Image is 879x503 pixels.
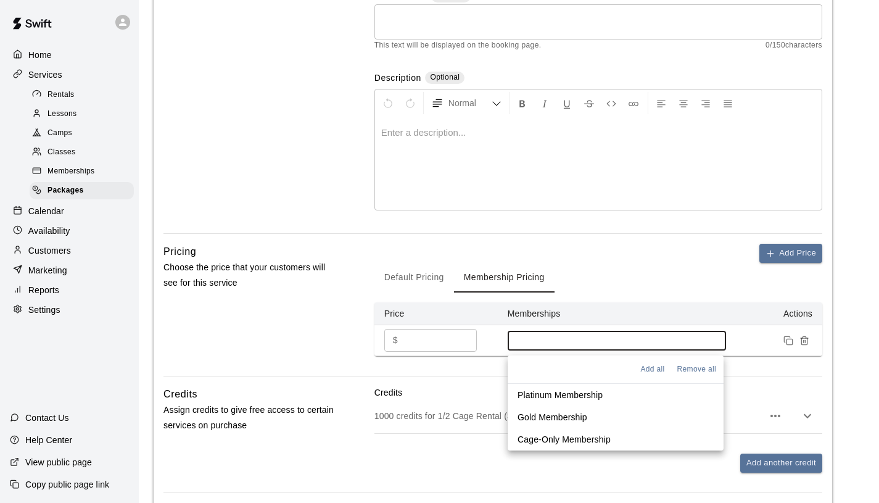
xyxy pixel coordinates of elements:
div: Lessons [30,106,134,123]
button: Remove all [675,360,719,378]
a: Reports [10,281,129,299]
a: Packages [30,181,139,201]
p: Marketing [28,264,67,276]
a: Rentals [30,85,139,104]
div: 1000 credits for 1/2 Cage Rental (30 mins) [374,399,822,433]
span: Optional [430,73,460,81]
p: Credits [374,386,822,399]
h6: Credits [163,386,197,402]
p: Assign credits to give free access to certain services on purchase [163,402,335,433]
span: Lessons [47,108,77,120]
button: Default Pricing [374,263,454,293]
a: Calendar [10,202,129,220]
span: Memberships [47,165,94,178]
span: This text will be displayed on the booking page. [374,39,542,52]
div: Rentals [30,86,134,104]
a: Classes [30,143,139,162]
p: Reports [28,284,59,296]
button: Add all [638,360,667,378]
p: View public page [25,456,92,468]
h6: Pricing [163,244,196,260]
span: Rentals [47,89,75,101]
a: Marketing [10,261,129,280]
button: Membership Pricing [454,263,555,293]
button: Center Align [673,92,694,114]
a: Settings [10,301,129,319]
th: Actions [736,302,822,325]
button: Formatting Options [426,92,506,114]
label: Description [374,72,421,86]
p: Platinum Membership [518,389,603,401]
a: Customers [10,241,129,260]
p: Calendar [28,205,64,217]
button: Format Underline [556,92,577,114]
p: 1000 credits for 1/2 Cage Rental (30 mins) [374,410,763,422]
a: Camps [30,124,139,143]
button: Format Strikethrough [579,92,600,114]
button: Redo [400,92,421,114]
a: Services [10,65,129,84]
button: Undo [378,92,398,114]
button: Insert Link [623,92,644,114]
span: Classes [47,146,75,159]
button: Duplicate price [780,333,796,349]
button: Right Align [695,92,716,114]
p: Availability [28,225,70,237]
span: 0 / 150 characters [766,39,822,52]
button: Add another credit [740,454,822,473]
p: Gold Membership [518,411,587,423]
p: Settings [28,304,60,316]
p: Copy public page link [25,478,109,491]
th: Memberships [498,302,736,325]
a: Lessons [30,104,139,123]
span: Normal [448,97,492,109]
p: Home [28,49,52,61]
button: Left Align [651,92,672,114]
div: Memberships [30,163,134,180]
div: Classes [30,144,134,161]
p: Choose the price that your customers will see for this service [163,260,335,291]
div: Packages [30,182,134,199]
a: Availability [10,222,129,240]
p: Customers [28,244,71,257]
p: Services [28,69,62,81]
span: Camps [47,127,72,139]
a: Home [10,46,129,64]
button: Justify Align [717,92,738,114]
th: Price [374,302,498,325]
p: Cage-Only Membership [518,433,611,446]
p: $ [393,334,398,347]
p: Help Center [25,434,72,446]
div: Camps [30,125,134,142]
button: Remove price [796,333,812,349]
a: Memberships [30,162,139,181]
span: Packages [47,185,84,197]
button: Format Italics [534,92,555,114]
button: Add Price [759,244,822,263]
button: Insert Code [601,92,622,114]
button: Format Bold [512,92,533,114]
p: Contact Us [25,412,69,424]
